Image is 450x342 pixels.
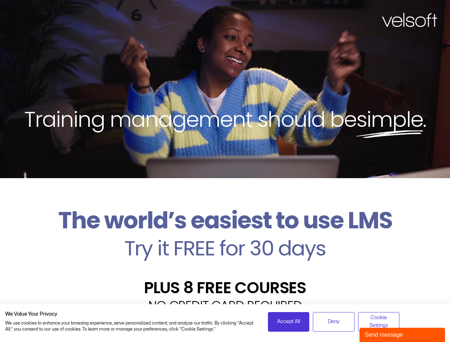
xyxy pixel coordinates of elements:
span: Accept All [277,318,300,326]
span: Cookie Settings [363,314,395,330]
h2: PLUS 8 FREE COURSES [5,280,445,296]
span: Deny [328,318,340,326]
button: Adjust cookie preferences [358,312,400,332]
span: simple [356,104,423,134]
button: Deny all cookies [313,312,355,332]
h2: Try it FREE for 30 days [5,238,445,259]
h2: The world’s easiest to use LMS [5,207,445,234]
button: Accept all cookies [268,312,310,332]
h2: We Value Your Privacy [5,311,257,317]
p: We use cookies to enhance your browsing experience, serve personalized content, and analyze our t... [5,320,257,332]
h2: Training management should be . [13,105,437,133]
iframe: chat widget [360,326,446,342]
